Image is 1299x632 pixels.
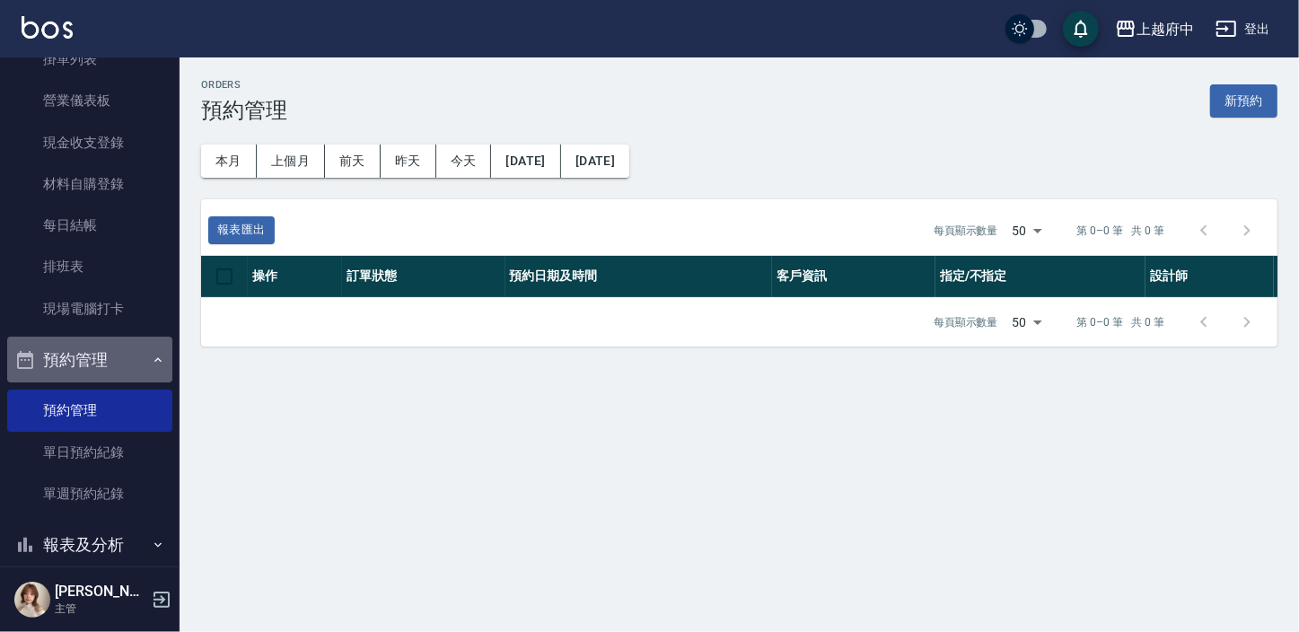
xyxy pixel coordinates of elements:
div: 50 [1005,298,1049,347]
th: 操作 [248,256,342,298]
button: save [1063,11,1099,47]
h3: 預約管理 [201,98,287,123]
a: 現場電腦打卡 [7,288,172,329]
a: 材料自購登錄 [7,163,172,205]
h5: [PERSON_NAME] [55,583,146,601]
button: 報表匯出 [208,216,275,244]
img: Logo [22,16,73,39]
img: Person [14,582,50,618]
a: 新預約 [1210,92,1277,109]
p: 第 0–0 筆 共 0 筆 [1077,314,1164,330]
a: 排班表 [7,246,172,287]
th: 指定/不指定 [935,256,1145,298]
p: 第 0–0 筆 共 0 筆 [1077,223,1164,239]
button: [DATE] [491,145,560,178]
p: 每頁顯示數量 [934,223,998,239]
a: 掛單列表 [7,39,172,80]
th: 客戶資訊 [772,256,935,298]
button: 上越府中 [1108,11,1201,48]
button: 昨天 [381,145,436,178]
button: 今天 [436,145,492,178]
button: 新預約 [1210,84,1277,118]
p: 主管 [55,601,146,617]
button: 預約管理 [7,337,172,383]
a: 單日預約紀錄 [7,432,172,473]
button: 報表及分析 [7,522,172,568]
a: 營業儀表板 [7,80,172,121]
button: 本月 [201,145,257,178]
div: 上越府中 [1137,18,1194,40]
a: 每日結帳 [7,205,172,246]
a: 現金收支登錄 [7,122,172,163]
th: 設計師 [1145,256,1274,298]
a: 預約管理 [7,390,172,431]
div: 50 [1005,206,1049,255]
th: 預約日期及時間 [505,256,772,298]
h2: Orders [201,79,287,91]
p: 每頁顯示數量 [934,314,998,330]
th: 訂單狀態 [342,256,505,298]
button: 前天 [325,145,381,178]
a: 單週預約紀錄 [7,473,172,514]
button: 登出 [1208,13,1277,46]
button: 上個月 [257,145,325,178]
button: [DATE] [561,145,629,178]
